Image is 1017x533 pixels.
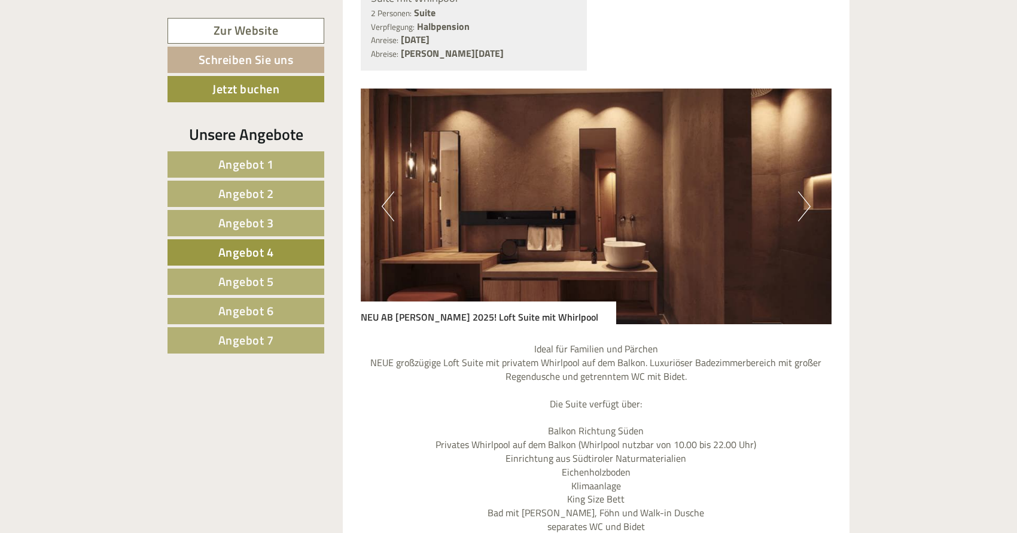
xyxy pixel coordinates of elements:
b: [DATE] [401,32,430,47]
div: NEU AB [PERSON_NAME] 2025! Loft Suite mit Whirlpool [361,301,616,324]
span: Angebot 4 [218,243,274,261]
a: Zur Website [168,18,324,44]
small: Verpflegung: [371,21,415,33]
div: Unsere Angebote [168,123,324,145]
b: [PERSON_NAME][DATE] [401,46,504,60]
span: Angebot 5 [218,272,274,291]
img: image [361,89,832,324]
span: Angebot 7 [218,331,274,349]
b: Suite [414,5,436,20]
b: Halbpension [417,19,470,33]
small: Anreise: [371,34,398,46]
button: Previous [382,191,394,221]
span: Angebot 2 [218,184,274,203]
a: Schreiben Sie uns [168,47,324,73]
span: Angebot 1 [218,155,274,173]
small: Abreise: [371,48,398,60]
small: 2 Personen: [371,7,412,19]
span: Angebot 6 [218,301,274,320]
span: Angebot 3 [218,214,274,232]
button: Next [798,191,811,221]
a: Jetzt buchen [168,76,324,102]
